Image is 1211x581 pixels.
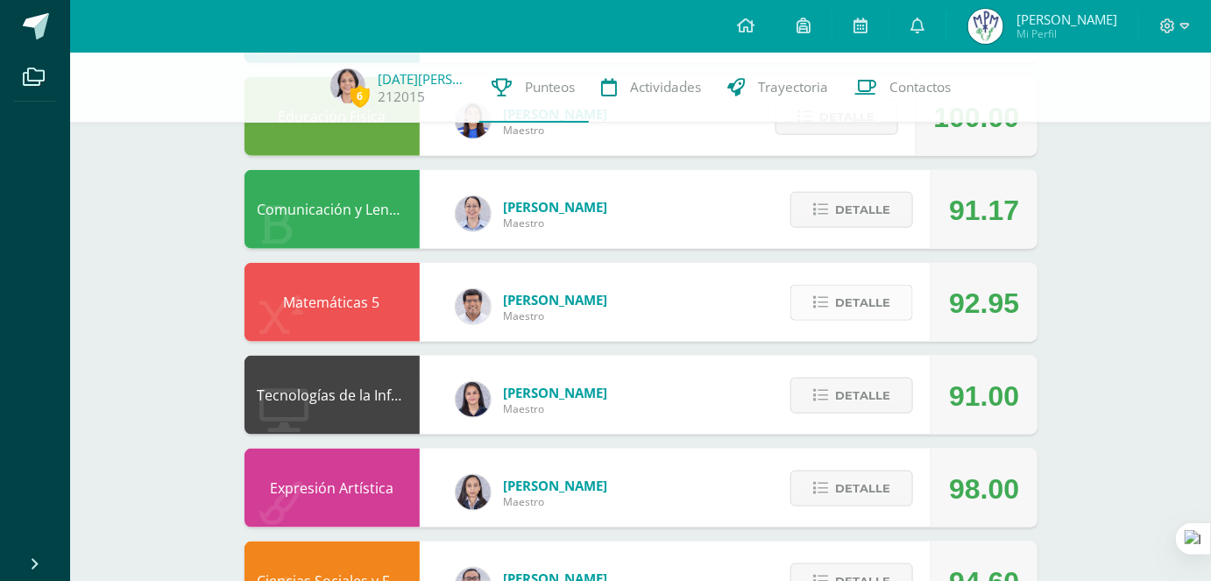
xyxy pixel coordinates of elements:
a: Actividades [589,53,715,123]
span: Detalle [835,472,890,505]
a: Trayectoria [715,53,842,123]
button: Detalle [790,192,913,228]
a: 212015 [379,88,426,106]
span: Trayectoria [759,78,829,96]
div: 91.00 [949,357,1019,436]
img: 14b6f9600bbeae172fd7f038d3506a01.png [330,68,365,103]
span: Detalle [835,287,890,319]
span: Contactos [890,78,952,96]
span: Punteos [526,78,576,96]
div: 92.95 [949,264,1019,343]
span: Actividades [631,78,702,96]
a: Punteos [479,53,589,123]
a: Contactos [842,53,965,123]
img: 99753301db488abef3517222e3f977fe.png [968,9,1003,44]
div: 98.00 [949,450,1019,528]
span: Detalle [835,194,890,226]
button: Detalle [790,285,913,321]
span: [PERSON_NAME] [1016,11,1117,28]
span: [PERSON_NAME] [504,477,608,494]
img: 01ec045deed16b978cfcd964fb0d0c55.png [456,289,491,324]
div: Matemáticas 5 [244,263,420,342]
button: Detalle [790,471,913,507]
img: daba15fc5312cea3888e84612827f950.png [456,196,491,231]
img: dbcf09110664cdb6f63fe058abfafc14.png [456,382,491,417]
div: 91.17 [949,171,1019,250]
span: Maestro [504,494,608,509]
span: Mi Perfil [1016,26,1117,41]
span: Maestro [504,123,608,138]
img: 35694fb3d471466e11a043d39e0d13e5.png [456,475,491,510]
span: Maestro [504,216,608,230]
a: [DATE][PERSON_NAME] [379,70,466,88]
div: Tecnologías de la Información y la Comunicación 5 [244,356,420,435]
span: 6 [351,85,370,107]
div: Comunicación y Lenguaje L3 (Inglés) 5 [244,170,420,249]
button: Detalle [790,378,913,414]
span: [PERSON_NAME] [504,198,608,216]
div: Expresión Artística [244,449,420,528]
span: Maestro [504,401,608,416]
span: Maestro [504,308,608,323]
span: [PERSON_NAME] [504,291,608,308]
span: Detalle [835,379,890,412]
span: [PERSON_NAME] [504,384,608,401]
